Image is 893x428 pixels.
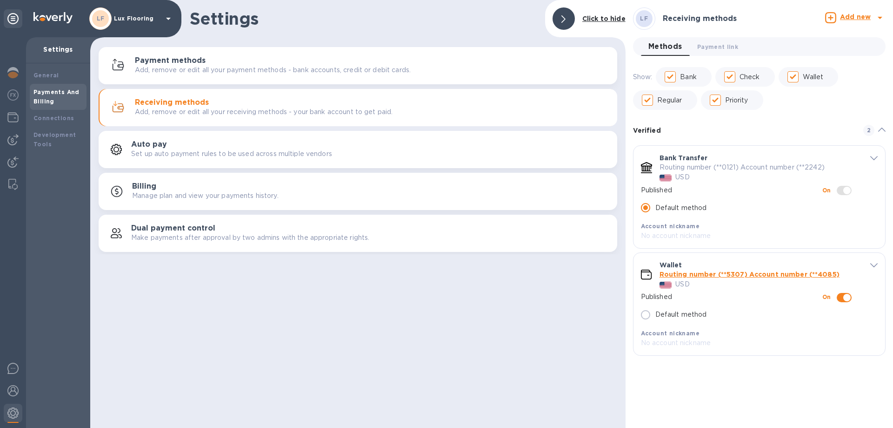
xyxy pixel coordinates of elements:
p: Regular [657,95,682,105]
h3: Receiving methods [135,98,209,107]
p: Lux Flooring [114,15,160,22]
button: Payment methodsAdd, remove or edit all your payment methods - bank accounts, credit or debit cards. [99,47,617,84]
div: default-method [633,115,886,360]
p: Default method [655,203,707,213]
b: Add new [840,13,871,20]
img: USD [660,175,672,181]
p: No account nickname [641,231,858,241]
h3: Payment methods [135,56,206,65]
b: Connections [33,115,74,122]
p: Make payments after approval by two admins with the appropriate rights. [131,233,369,243]
button: BillingManage plan and view your payments history. [99,173,617,210]
span: Payment link [697,42,738,52]
b: Routing number (**5307) Account number (**4085) [660,271,840,278]
b: Development Tools [33,131,76,148]
b: Account nickname [641,223,700,230]
p: Show: [633,72,653,82]
img: Logo [33,12,73,23]
span: 2 [863,125,874,136]
p: Wallet [660,260,682,270]
p: Check [740,72,760,82]
b: General [33,72,59,79]
p: Routing number (**0121) Account number (**2242) [660,163,825,172]
p: Bank [680,72,697,82]
p: No account nickname [641,338,858,348]
b: LF [97,15,105,22]
b: LF [640,15,648,22]
h3: Billing [132,182,156,191]
b: Verified [633,127,661,134]
b: On [822,187,831,194]
h3: Dual payment control [131,224,215,233]
p: USD [675,172,689,182]
p: Manage plan and view your payments history. [132,191,279,201]
span: Methods [648,40,682,53]
b: Account nickname [641,330,700,337]
p: Published [641,185,822,195]
p: Published [641,292,822,302]
p: Priority [725,95,748,105]
b: On [822,293,831,300]
button: Receiving methodsAdd, remove or edit all your receiving methods - your bank account to get paid. [99,89,617,126]
button: Dual payment controlMake payments after approval by two admins with the appropriate rights. [99,215,617,252]
p: Add, remove or edit all your payment methods - bank accounts, credit or debit cards. [135,65,411,75]
p: Set up auto payment rules to be used across multiple vendors [131,149,332,159]
p: Settings [33,45,83,54]
b: Click to hide [582,15,626,22]
div: Unpin categories [4,9,22,28]
p: Add, remove or edit all your receiving methods - your bank account to get paid. [135,107,393,117]
img: Foreign exchange [7,89,19,101]
h3: Receiving methods [663,14,737,23]
p: Bank Transfer [660,153,708,163]
img: Wallets [7,112,19,123]
b: Payments And Billing [33,88,80,105]
h1: Settings [190,9,538,28]
img: USD [660,282,672,288]
div: Verified 2 [633,115,886,145]
h3: Auto pay [131,140,167,149]
p: USD [675,279,689,289]
p: Wallet [803,72,824,82]
p: Default method [655,310,707,319]
button: Auto paySet up auto payment rules to be used across multiple vendors [99,131,617,168]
